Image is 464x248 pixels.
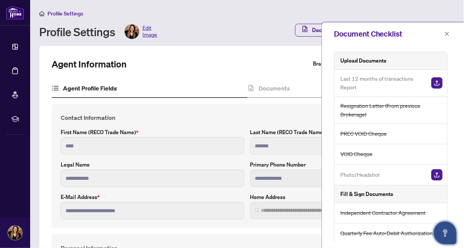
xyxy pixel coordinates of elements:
span: PREC VOID Cheque [340,129,387,138]
label: First Name (RECO Trade Name) [61,128,244,136]
img: search_icon [255,208,260,213]
img: Upload Document [431,77,443,89]
span: VOID Cheque [340,150,372,158]
label: Home Address [250,193,434,201]
img: Upload Document [431,169,443,181]
h4: Contact Information [61,113,433,122]
label: E-mail Address [61,193,244,201]
span: Resignation Letter (From previous Brokerage) [340,101,443,119]
button: Document Checklist [295,24,367,37]
label: Legal Name [61,161,244,169]
span: Last 12 months of transactions Report [340,74,425,92]
h5: Fill & Sign Documents [340,190,393,198]
div: Document Checklist [334,28,442,40]
span: home [39,11,44,16]
span: close [444,31,450,37]
span: Edit Image [142,24,157,39]
span: Photo/Headshot [340,170,380,179]
img: Profile Icon [8,226,22,240]
span: Document Checklist [312,24,361,36]
h4: Documents [259,84,290,93]
img: Profile Icon [125,24,139,39]
h5: Upload Documents [340,57,386,65]
span: Independent Contractor Agreement [340,208,426,217]
label: Branch: [313,60,331,68]
label: Last Name (RECO Trade Name) [250,128,434,136]
button: Open asap [434,222,456,244]
span: Quarterly Fee Auto-Debit Authorization [340,229,433,237]
img: logo [6,6,24,20]
h4: Agent Profile Fields [63,84,117,93]
h2: Agent Information [52,58,127,70]
span: Profile Settings [47,10,83,17]
label: Primary Phone Number [250,161,434,169]
div: Profile Settings [39,24,157,39]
